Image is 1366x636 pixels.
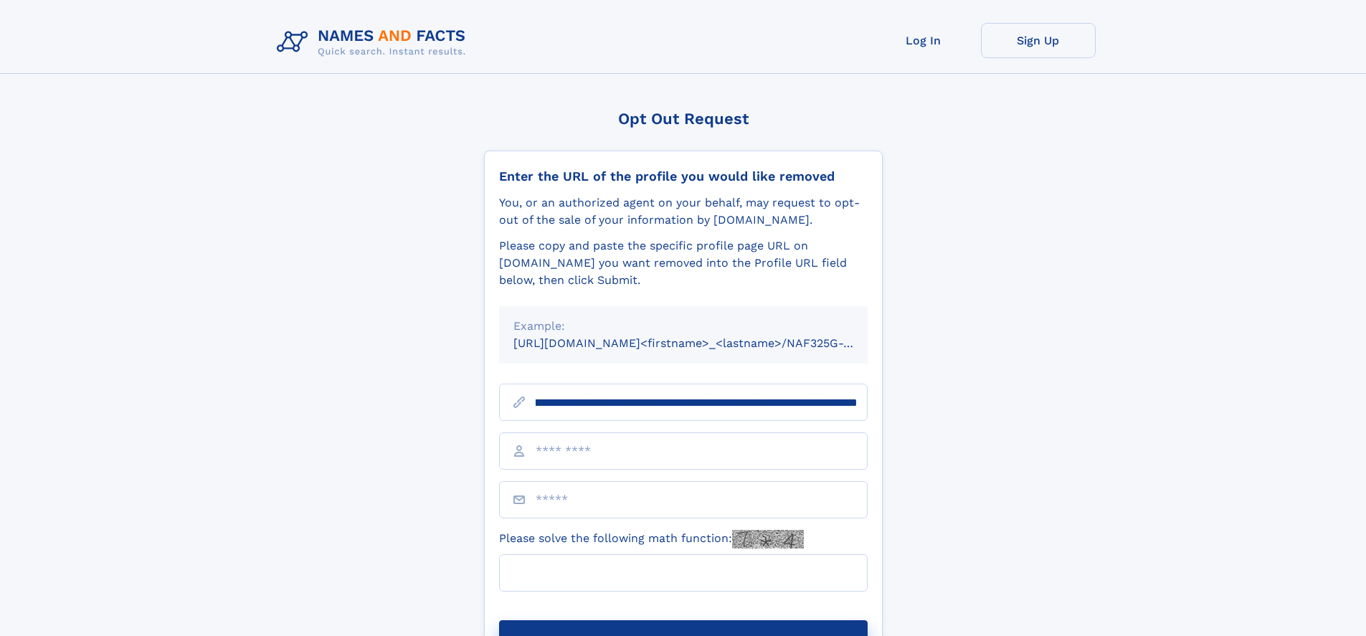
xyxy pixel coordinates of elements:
[513,318,853,335] div: Example:
[513,336,895,350] small: [URL][DOMAIN_NAME]<firstname>_<lastname>/NAF325G-xxxxxxxx
[981,23,1096,58] a: Sign Up
[499,530,804,549] label: Please solve the following math function:
[866,23,981,58] a: Log In
[499,194,868,229] div: You, or an authorized agent on your behalf, may request to opt-out of the sale of your informatio...
[271,23,478,62] img: Logo Names and Facts
[484,110,883,128] div: Opt Out Request
[499,169,868,184] div: Enter the URL of the profile you would like removed
[499,237,868,289] div: Please copy and paste the specific profile page URL on [DOMAIN_NAME] you want removed into the Pr...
